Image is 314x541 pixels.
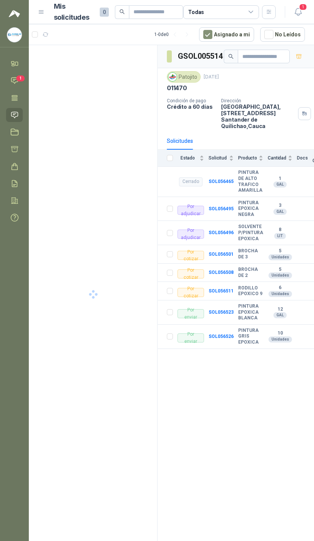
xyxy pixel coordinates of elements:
div: Solicitudes [167,137,193,145]
a: SOL056465 [209,179,234,184]
span: Producto [238,155,257,161]
b: BROCHA DE 3 [238,248,263,260]
img: Company Logo [168,73,177,81]
button: 1 [291,5,305,19]
div: GAL [273,209,287,215]
div: Unidades [268,336,292,342]
b: PINTURA EPOXICA BLANCA [238,303,263,321]
a: 1 [6,73,23,88]
b: PINTURA DE ALTO TRAFICO AMARILLA [238,170,263,193]
div: GAL [273,312,287,318]
span: Cantidad [268,155,286,161]
th: Producto [238,150,268,167]
b: 8 [268,227,292,233]
b: 10 [268,330,292,336]
th: Estado [177,150,209,167]
a: SOL056508 [209,270,234,275]
p: [DATE] [204,73,219,81]
p: Dirección [221,98,295,103]
div: Por adjudicar [177,206,204,215]
th: Docs [297,150,312,167]
span: 1 [16,75,25,81]
span: 1 [299,3,307,11]
a: SOL056523 [209,310,234,315]
div: Unidades [268,272,292,278]
div: Cerrado [179,177,203,186]
button: No Leídos [260,27,305,42]
th: Cantidad [268,150,297,167]
p: [GEOGRAPHIC_DATA], [STREET_ADDRESS] Santander de Quilichao , Cauca [221,103,295,129]
span: 0 [100,8,109,17]
div: Unidades [268,254,292,260]
h3: GSOL005514 [178,50,224,62]
div: Por cotizar [177,288,204,297]
a: SOL056501 [209,252,234,257]
b: 1 [268,176,292,182]
b: RODILLO EPOXICO 9 [238,285,263,297]
h1: Mis solicitudes [54,1,94,23]
div: Por enviar [177,309,204,318]
button: Asignado a mi [199,27,254,42]
b: BROCHA DE 2 [238,267,263,278]
b: SOLVENTE P/PINTURA EPOXICA [238,224,263,242]
div: Por cotizar [177,251,204,260]
div: LIT [274,233,286,239]
div: Por enviar [177,333,204,342]
div: GAL [273,181,287,188]
span: Estado [177,155,198,161]
a: SOL056495 [209,206,234,211]
span: Solicitud [209,155,228,161]
p: Crédito a 60 días [167,103,215,110]
a: SOL056511 [209,288,234,294]
b: 6 [268,285,292,291]
a: SOL056526 [209,334,234,339]
a: SOL056496 [209,230,234,235]
p: 011470 [167,84,187,92]
b: PINTURA GRIS EPOXICA [238,328,263,346]
b: 5 [268,248,292,254]
b: PINTURA EPOXICA NEGRA [238,200,263,218]
b: 5 [268,267,292,273]
span: search [228,54,234,59]
img: Logo peakr [9,9,20,18]
div: Todas [188,8,204,16]
th: Solicitud [209,150,238,167]
b: 3 [268,203,292,209]
div: 1 - 0 de 0 [154,28,193,41]
p: Condición de pago [167,98,215,103]
div: Patojito [167,71,201,83]
div: Por cotizar [177,269,204,278]
span: search [119,9,125,14]
b: 12 [268,306,292,313]
div: Por adjudicar [177,230,204,239]
div: Unidades [268,291,292,297]
img: Company Logo [7,28,22,42]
